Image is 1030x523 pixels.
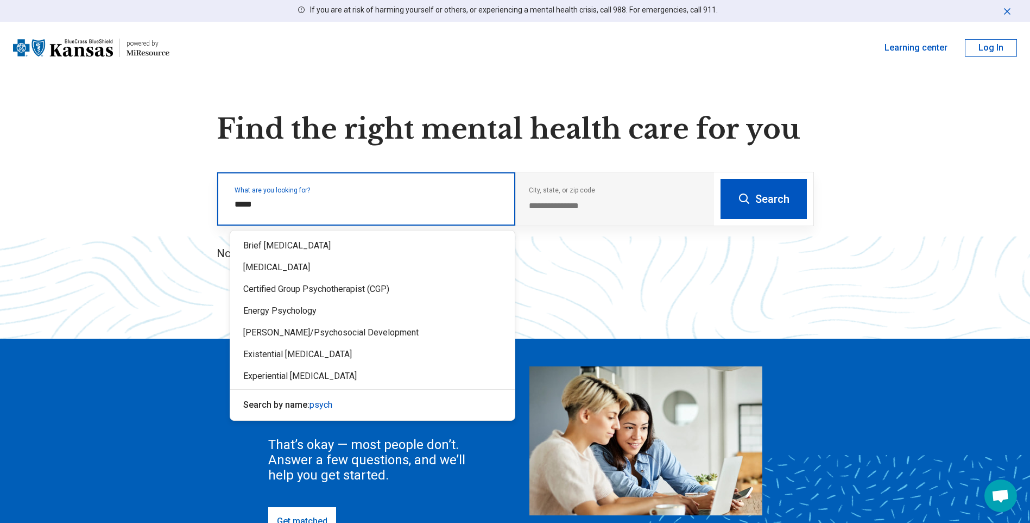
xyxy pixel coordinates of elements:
[13,35,113,61] img: Blue Cross Blue Shield Kansas
[721,179,807,219] button: Search
[230,365,515,387] div: Experiential [MEDICAL_DATA]
[235,187,502,194] label: What are you looking for?
[310,4,718,16] p: If you are at risk of harming yourself or others, or experiencing a mental health crisis, call 98...
[884,41,947,54] a: Learning center
[127,39,169,48] div: powered by
[965,39,1017,57] button: Log In
[984,480,1017,512] a: Open chat
[217,246,814,261] p: Not sure what you’re looking for?
[268,437,485,483] div: That’s okay — most people don’t. Answer a few questions, and we’ll help you get started.
[230,344,515,365] div: Existential [MEDICAL_DATA]
[230,257,515,278] div: [MEDICAL_DATA]
[230,231,515,420] div: Suggestions
[230,300,515,322] div: Energy Psychology
[243,400,309,410] span: Search by name:
[309,400,332,410] span: psych
[230,278,515,300] div: Certified Group Psychotherapist (CGP)
[230,322,515,344] div: [PERSON_NAME]/Psychosocial Development
[1002,4,1013,17] button: Dismiss
[230,235,515,257] div: Brief [MEDICAL_DATA]
[217,113,814,146] h1: Find the right mental health care for you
